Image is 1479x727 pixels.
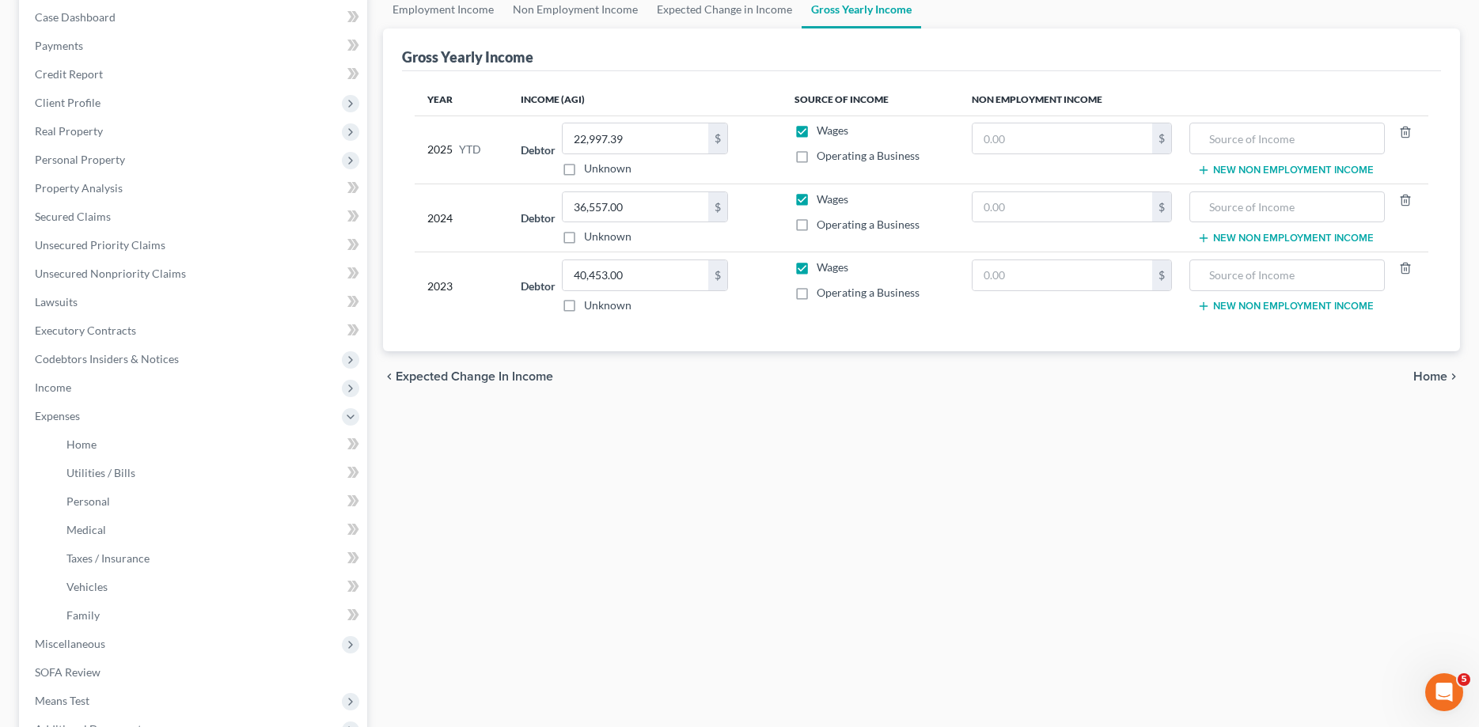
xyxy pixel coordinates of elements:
[521,278,556,294] label: Debtor
[35,324,136,337] span: Executory Contracts
[22,259,367,288] a: Unsecured Nonpriority Claims
[35,10,116,24] span: Case Dashboard
[521,142,556,158] label: Debtor
[383,370,396,383] i: chevron_left
[782,84,959,115] th: Source of Income
[973,192,1152,222] input: 0.00
[402,47,533,66] div: Gross Yearly Income
[1458,673,1470,686] span: 5
[1447,370,1460,383] i: chevron_right
[508,84,782,115] th: Income (AGI)
[66,551,150,565] span: Taxes / Insurance
[54,430,367,459] a: Home
[54,573,367,601] a: Vehicles
[521,210,556,226] label: Debtor
[54,544,367,573] a: Taxes / Insurance
[35,210,111,223] span: Secured Claims
[563,192,708,222] input: 0.00
[817,286,920,299] span: Operating a Business
[817,192,848,206] span: Wages
[1413,370,1447,383] span: Home
[584,297,631,313] label: Unknown
[584,161,631,176] label: Unknown
[459,142,481,157] span: YTD
[22,174,367,203] a: Property Analysis
[22,32,367,60] a: Payments
[35,67,103,81] span: Credit Report
[35,153,125,166] span: Personal Property
[1197,232,1374,244] button: New Non Employment Income
[66,608,100,622] span: Family
[1198,192,1376,222] input: Source of Income
[427,191,495,245] div: 2024
[35,409,80,422] span: Expenses
[22,203,367,231] a: Secured Claims
[708,192,727,222] div: $
[22,231,367,259] a: Unsecured Priority Claims
[708,260,727,290] div: $
[22,658,367,687] a: SOFA Review
[1425,673,1463,711] iframe: Intercom live chat
[817,149,920,162] span: Operating a Business
[35,352,179,365] span: Codebtors Insiders & Notices
[35,96,100,109] span: Client Profile
[427,123,495,176] div: 2025
[817,123,848,137] span: Wages
[973,123,1152,153] input: 0.00
[563,260,708,290] input: 0.00
[584,229,631,244] label: Unknown
[383,370,553,383] button: chevron_left Expected Change in Income
[563,123,708,153] input: 0.00
[66,437,97,451] span: Home
[54,459,367,487] a: Utilities / Bills
[427,259,495,313] div: 2023
[54,516,367,544] a: Medical
[1197,300,1374,312] button: New Non Employment Income
[66,580,108,593] span: Vehicles
[1413,370,1460,383] button: Home chevron_right
[396,370,553,383] span: Expected Change in Income
[35,637,105,650] span: Miscellaneous
[35,295,78,309] span: Lawsuits
[22,316,367,345] a: Executory Contracts
[35,267,186,280] span: Unsecured Nonpriority Claims
[1152,123,1171,153] div: $
[415,84,508,115] th: Year
[1198,260,1376,290] input: Source of Income
[35,694,89,707] span: Means Test
[1197,164,1374,176] button: New Non Employment Income
[1152,260,1171,290] div: $
[54,487,367,516] a: Personal
[66,466,135,479] span: Utilities / Bills
[54,601,367,630] a: Family
[66,494,110,508] span: Personal
[817,218,920,231] span: Operating a Business
[35,181,123,195] span: Property Analysis
[35,39,83,52] span: Payments
[22,60,367,89] a: Credit Report
[1198,123,1376,153] input: Source of Income
[35,238,165,252] span: Unsecured Priority Claims
[959,84,1428,115] th: Non Employment Income
[817,260,848,274] span: Wages
[1152,192,1171,222] div: $
[708,123,727,153] div: $
[66,523,106,536] span: Medical
[22,3,367,32] a: Case Dashboard
[35,381,71,394] span: Income
[35,124,103,138] span: Real Property
[973,260,1152,290] input: 0.00
[35,665,100,679] span: SOFA Review
[22,288,367,316] a: Lawsuits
